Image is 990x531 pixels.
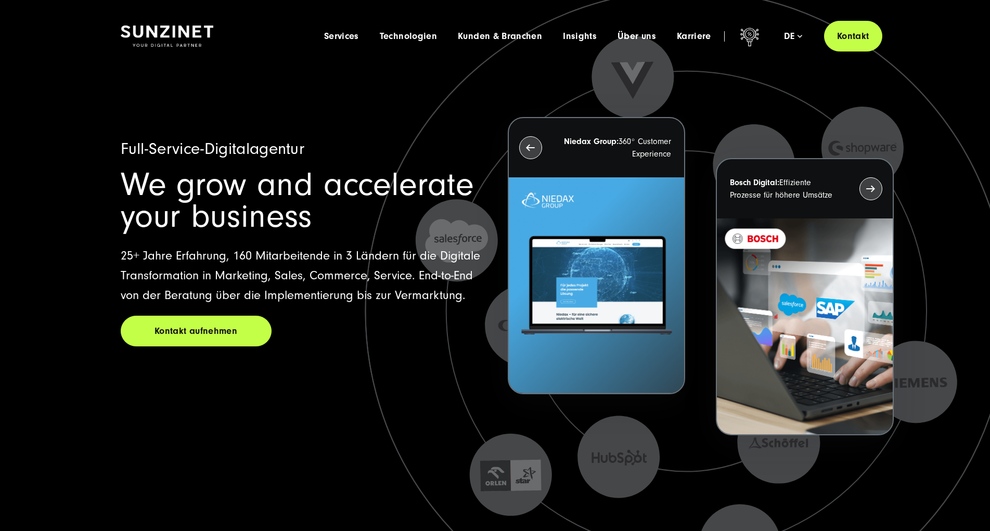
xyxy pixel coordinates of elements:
span: Full-Service-Digitalagentur [121,139,305,158]
strong: Niedax Group: [564,137,619,146]
button: Niedax Group:360° Customer Experience Letztes Projekt von Niedax. Ein Laptop auf dem die Niedax W... [508,117,685,394]
p: 25+ Jahre Erfahrung, 160 Mitarbeitende in 3 Ländern für die Digitale Transformation in Marketing,... [121,246,483,305]
a: Technologien [380,31,437,42]
img: BOSCH - Kundeprojekt - Digital Transformation Agentur SUNZINET [717,218,892,434]
a: Karriere [677,31,711,42]
a: Kontakt aufnehmen [121,316,272,346]
img: SUNZINET Full Service Digital Agentur [121,25,213,47]
img: Letztes Projekt von Niedax. Ein Laptop auf dem die Niedax Website geöffnet ist, auf blauem Hinter... [509,177,684,393]
a: Über uns [618,31,656,42]
a: Kunden & Branchen [458,31,542,42]
a: Services [324,31,359,42]
p: 360° Customer Experience [561,135,671,160]
p: Effiziente Prozesse für höhere Umsätze [730,176,840,201]
span: We grow and accelerate your business [121,166,474,235]
strong: Bosch Digital: [730,178,779,187]
button: Bosch Digital:Effiziente Prozesse für höhere Umsätze BOSCH - Kundeprojekt - Digital Transformatio... [716,158,893,435]
a: Kontakt [824,21,882,51]
a: Insights [563,31,597,42]
div: de [784,31,802,42]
